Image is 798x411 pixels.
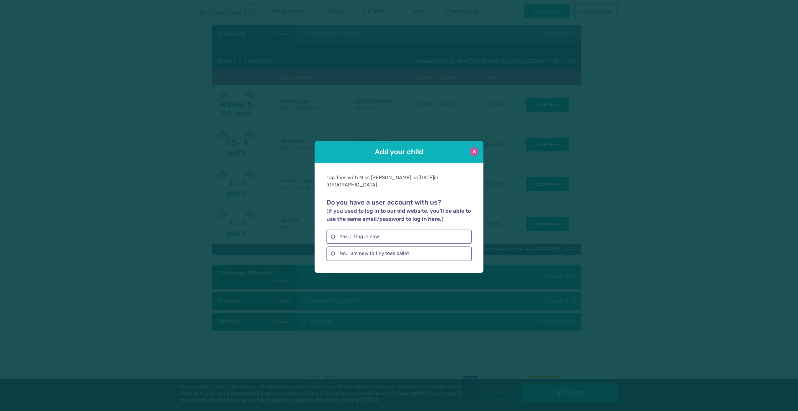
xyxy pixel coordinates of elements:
h2: Do you have a user account with us? [326,199,472,223]
label: Yes, I'll log in now [326,230,472,244]
span: [DATE] [418,175,434,180]
small: (If you used to log in to our old website, you'll be able to use the same email/password to log i... [326,208,471,222]
label: No, I am new to tiny toes ballet [326,246,472,261]
div: Tap Toes with Miss [PERSON_NAME] on in [GEOGRAPHIC_DATA] . [326,174,472,188]
h1: Add your child [332,147,466,157]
